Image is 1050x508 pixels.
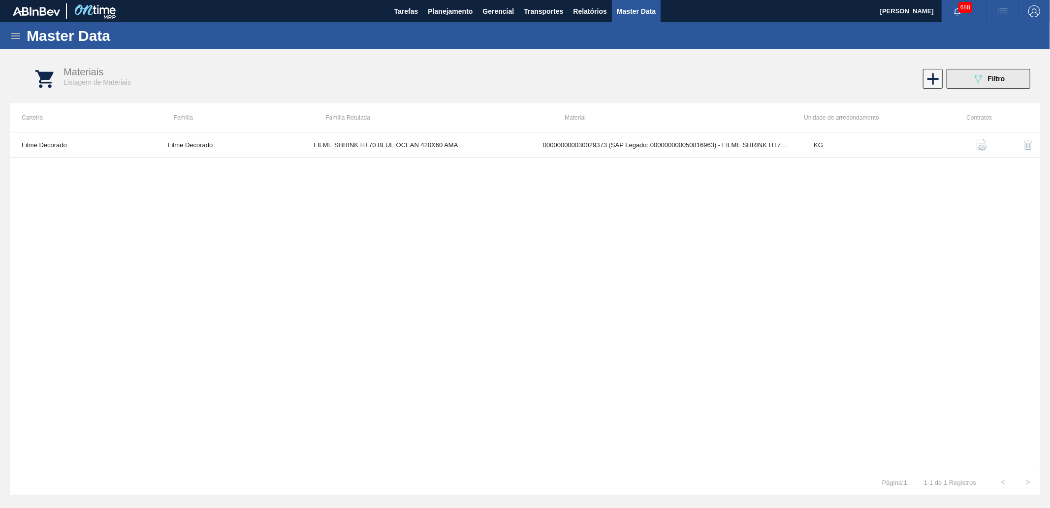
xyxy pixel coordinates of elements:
td: 000000000030029373 (SAP Legado: 000000000050816963) - FILME SHRINK HT70 BLUE OCEAN 420X60 AMA [531,132,802,158]
th: Contratos [944,103,992,132]
th: Família Rotulada [314,103,553,132]
span: 688 [958,2,972,13]
img: contract-icon [976,139,988,151]
button: Filtro [947,69,1030,89]
th: Família [162,103,314,132]
div: Desabilitar Material [999,133,1040,157]
span: Master Data [617,5,656,17]
td: Filme Decorado [10,132,156,158]
button: < [991,470,1016,495]
td: FILME SHRINK HT70 BLUE OCEAN 420X60 AMA [302,132,531,158]
span: Listagem de Materiais [64,78,131,86]
th: Material [553,103,792,132]
button: > [1016,470,1040,495]
span: 1 - 1 de 1 Registros [922,479,976,486]
span: Transportes [524,5,563,17]
span: Gerencial [483,5,514,17]
span: Filtro [988,75,1005,83]
span: Planejamento [428,5,473,17]
button: Notificações [942,4,973,18]
button: delete-icon [1017,133,1040,157]
button: contract-icon [970,133,994,157]
h1: Master Data [27,30,201,41]
img: userActions [997,5,1009,17]
th: Carteira [10,103,162,132]
img: TNhmsLtSVTkK8tSr43FrP2fwEKptu5GPRR3wAAAABJRU5ErkJggg== [13,7,60,16]
td: KG [802,132,948,158]
span: Materiais [64,66,103,77]
span: Página : 1 [882,479,907,486]
div: Habilitar Material [922,69,942,89]
div: Filtrar Material [942,69,1035,89]
img: Logout [1028,5,1040,17]
td: Filme Decorado [156,132,302,158]
span: Relatórios [573,5,606,17]
span: Tarefas [394,5,418,17]
img: delete-icon [1022,139,1034,151]
div: Buscar Contratos Material [953,133,994,157]
th: Unidade de arredondamento [792,103,944,132]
